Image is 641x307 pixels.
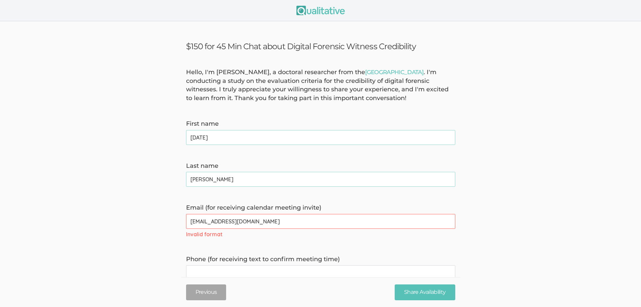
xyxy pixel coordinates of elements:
label: Phone (for receiving text to confirm meeting time) [186,255,455,264]
div: Hello, I'm [PERSON_NAME], a doctoral researcher from the . I'm conducting a study on the evaluati... [181,68,460,103]
input: Share Availability [395,284,455,300]
h3: $150 for 45 Min Chat about Digital Forensic Witness Credibility [186,41,455,51]
button: Previous [186,284,226,300]
label: Last name [186,162,455,171]
img: Qualitative [296,6,345,15]
a: [GEOGRAPHIC_DATA] [365,69,424,75]
label: Email (for receiving calendar meeting invite) [186,204,455,212]
label: First name [186,120,455,128]
div: Invalid format [186,231,455,238]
